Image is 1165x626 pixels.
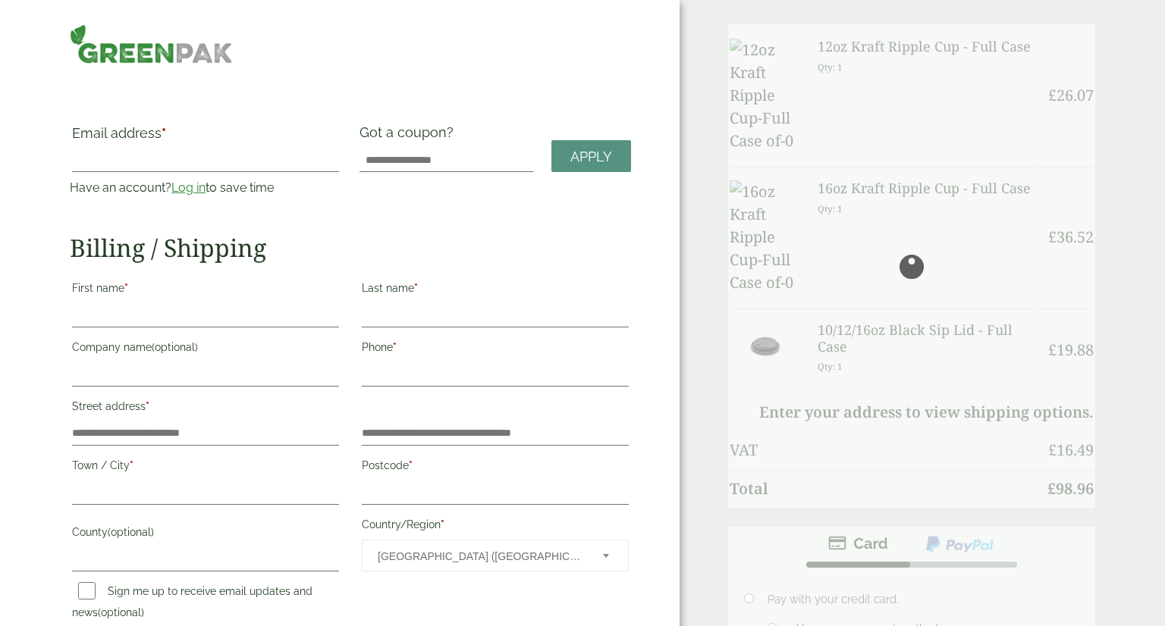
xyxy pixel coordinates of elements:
[409,459,413,471] abbr: required
[441,518,444,531] abbr: required
[362,540,629,571] span: Country/Region
[108,526,154,538] span: (optional)
[72,585,312,623] label: Sign me up to receive email updates and news
[72,455,339,480] label: Town / City
[124,282,128,294] abbr: required
[378,540,582,572] span: United Kingdom (UK)
[360,124,460,148] label: Got a coupon?
[362,514,629,540] label: Country/Region
[570,149,612,165] span: Apply
[78,582,96,599] input: Sign me up to receive email updates and news(optional)
[70,179,341,197] p: Have an account? to save time
[72,277,339,303] label: First name
[414,282,418,294] abbr: required
[72,336,339,362] label: Company name
[162,125,166,141] abbr: required
[70,233,631,262] h2: Billing / Shipping
[171,180,206,195] a: Log in
[362,455,629,480] label: Postcode
[72,396,339,421] label: Street address
[393,341,397,353] abbr: required
[130,459,133,471] abbr: required
[98,606,144,618] span: (optional)
[362,336,629,362] label: Phone
[362,277,629,303] label: Last name
[152,341,198,353] span: (optional)
[72,127,339,148] label: Email address
[551,140,631,173] a: Apply
[72,521,339,547] label: County
[70,24,233,64] img: GreenPak Supplies
[146,400,149,412] abbr: required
